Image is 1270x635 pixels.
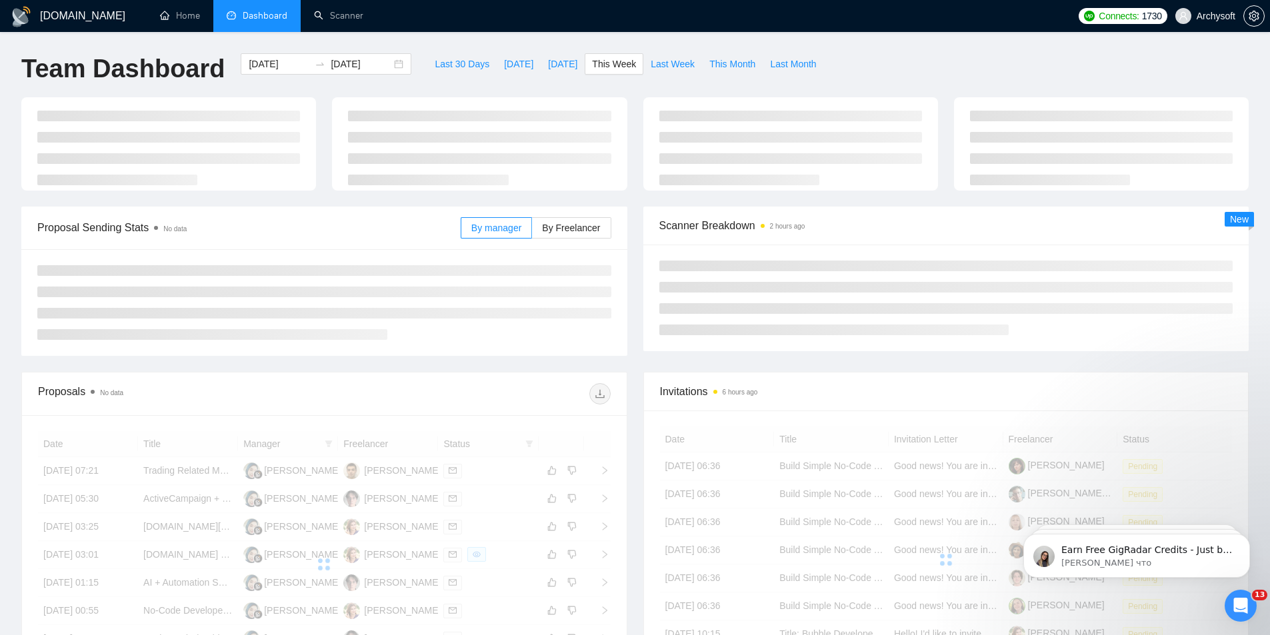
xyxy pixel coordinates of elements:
span: setting [1244,11,1264,21]
button: This Month [702,53,763,75]
span: [DATE] [504,57,533,71]
span: Scanner Breakdown [659,217,1233,234]
span: [DATE] [548,57,577,71]
button: Last Week [643,53,702,75]
span: Last Month [770,57,816,71]
button: Last 30 Days [427,53,497,75]
a: setting [1243,11,1265,21]
span: No data [100,389,123,396]
a: searchScanner [314,10,363,21]
time: 6 hours ago [723,388,758,396]
iframe: Intercom notifications сообщение [1003,506,1270,599]
span: 1730 [1142,9,1162,23]
span: This Month [709,57,755,71]
span: Invitations [660,383,1233,400]
span: Last 30 Days [435,57,489,71]
h1: Team Dashboard [21,53,225,85]
time: 2 hours ago [770,223,805,230]
span: Last Week [651,57,695,71]
div: Proposals [38,383,324,404]
span: 13 [1252,590,1267,600]
a: homeHome [160,10,200,21]
span: user [1179,11,1188,21]
button: [DATE] [497,53,541,75]
span: Connects: [1099,9,1139,23]
span: swap-right [315,59,325,69]
span: dashboard [227,11,236,20]
input: Start date [249,57,309,71]
span: New [1230,214,1249,225]
button: Last Month [763,53,823,75]
input: End date [331,57,391,71]
span: Proposal Sending Stats [37,219,461,236]
span: By Freelancer [542,223,600,233]
span: to [315,59,325,69]
span: No data [163,225,187,233]
img: logo [11,6,32,27]
span: Dashboard [243,10,287,21]
img: upwork-logo.png [1084,11,1095,21]
button: [DATE] [541,53,585,75]
span: By manager [471,223,521,233]
iframe: Intercom live chat [1225,590,1257,622]
button: setting [1243,5,1265,27]
span: This Week [592,57,636,71]
button: This Week [585,53,643,75]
